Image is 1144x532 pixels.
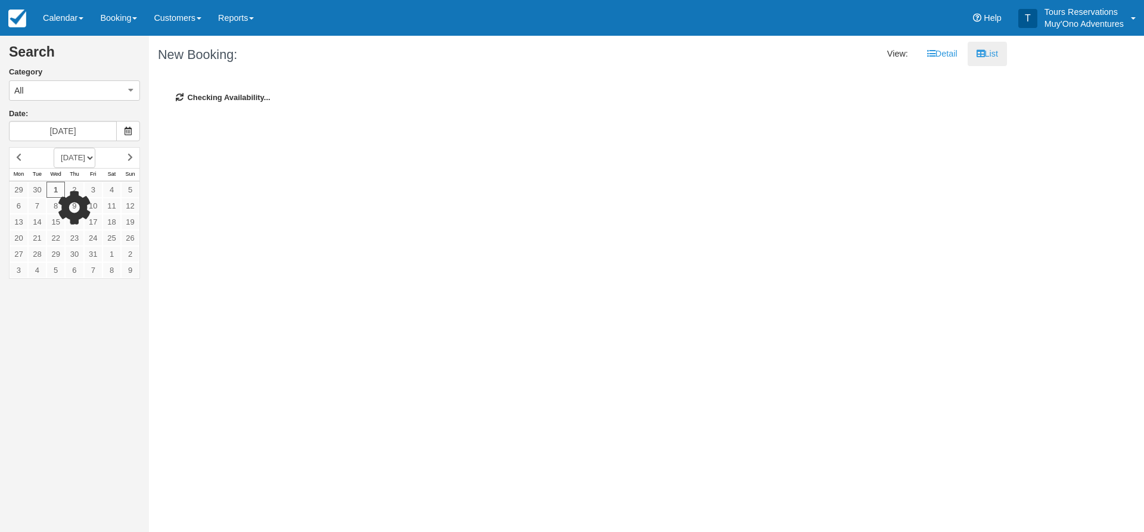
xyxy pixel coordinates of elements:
[9,80,140,101] button: All
[9,67,140,78] label: Category
[984,13,1002,23] span: Help
[968,42,1007,66] a: List
[878,42,917,66] li: View:
[9,45,140,67] h2: Search
[1044,18,1124,30] p: Muy'Ono Adventures
[973,14,981,22] i: Help
[14,85,24,97] span: All
[9,108,140,120] label: Date:
[918,42,966,66] a: Detail
[158,48,569,62] h1: New Booking:
[158,74,998,122] div: Checking Availability...
[8,10,26,27] img: checkfront-main-nav-mini-logo.png
[1018,9,1037,28] div: T
[46,182,65,198] a: 1
[1044,6,1124,18] p: Tours Reservations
